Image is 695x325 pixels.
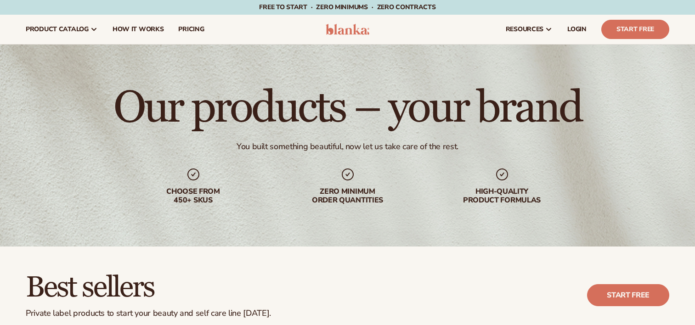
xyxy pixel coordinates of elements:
a: Start Free [601,20,669,39]
span: product catalog [26,26,89,33]
div: Private label products to start your beauty and self care line [DATE]. [26,308,271,319]
span: LOGIN [567,26,587,33]
a: resources [498,15,560,44]
a: Start free [587,284,669,306]
a: LOGIN [560,15,594,44]
div: You built something beautiful, now let us take care of the rest. [237,141,458,152]
div: High-quality product formulas [443,187,561,205]
span: Free to start · ZERO minimums · ZERO contracts [259,3,435,11]
a: product catalog [18,15,105,44]
img: logo [326,24,369,35]
a: pricing [171,15,211,44]
span: How It Works [113,26,164,33]
div: Zero minimum order quantities [289,187,407,205]
h1: Our products – your brand [113,86,582,130]
h2: Best sellers [26,272,271,303]
span: resources [506,26,543,33]
a: How It Works [105,15,171,44]
span: pricing [178,26,204,33]
div: Choose from 450+ Skus [135,187,252,205]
